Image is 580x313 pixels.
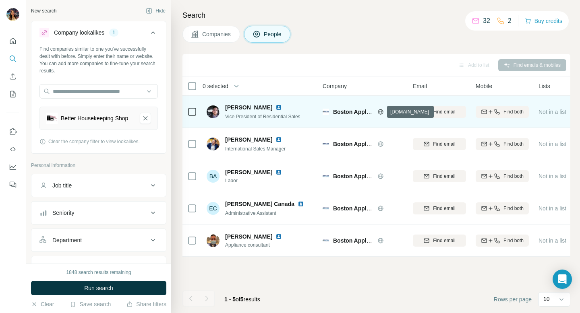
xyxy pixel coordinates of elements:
div: Job title [52,181,72,189]
p: 2 [508,16,512,26]
img: Avatar [207,138,220,150]
button: Buy credits [525,15,562,27]
button: Dashboard [6,160,19,174]
span: 1 - 5 [224,296,236,303]
span: Boston Appliance Company [333,109,408,115]
div: Find companies similar to one you've successfully dealt with before. Simply enter their name or w... [39,45,158,74]
button: Job title [31,176,166,195]
button: Find both [476,235,529,247]
button: Use Surfe on LinkedIn [6,124,19,139]
span: Boston Appliance Company [333,173,408,179]
span: Find email [433,173,455,180]
button: Find both [476,138,529,150]
span: 5 [240,296,244,303]
span: [PERSON_NAME] [225,233,272,241]
button: Feedback [6,177,19,192]
span: Find both [503,237,524,244]
img: Logo of Boston Appliance Company [323,173,329,179]
button: Find both [476,106,529,118]
button: Department [31,231,166,250]
div: Seniority [52,209,74,217]
span: Not in a list [539,173,566,179]
button: My lists [6,87,19,101]
span: Not in a list [539,237,566,244]
button: Seniority [31,203,166,222]
span: Not in a list [539,205,566,212]
img: Logo of Boston Appliance Company [323,141,329,147]
span: [PERSON_NAME] [225,169,272,175]
h4: Search [182,10,570,21]
span: Mobile [476,82,492,90]
div: EC [207,202,220,215]
button: Find email [413,202,466,214]
button: Personal location [31,258,166,277]
button: Hide [140,5,171,17]
img: Avatar [207,234,220,247]
button: Use Surfe API [6,142,19,156]
span: Lists [539,82,550,90]
span: Rows per page [494,295,532,303]
span: International Sales Manager [225,146,286,152]
span: Find both [503,173,524,180]
img: Logo of Boston Appliance Company [323,205,329,212]
span: Find both [503,140,524,148]
div: New search [31,7,56,14]
img: LinkedIn logo [275,233,282,240]
button: Clear [31,300,54,308]
div: Better Housekeeping Shop [61,114,128,122]
span: Appliance consultant [225,241,292,249]
span: Find both [503,108,524,115]
button: Enrich CSV [6,69,19,84]
span: Find email [433,108,455,115]
span: Boston Appliance Company [333,237,408,244]
button: Find email [413,106,466,118]
span: Find email [433,237,455,244]
span: People [264,30,282,38]
img: Logo of Boston Appliance Company [323,237,329,244]
div: 1 [109,29,118,36]
div: BA [207,170,220,183]
button: Run search [31,281,166,295]
button: Search [6,51,19,66]
span: [PERSON_NAME] [225,103,272,111]
button: Save search [70,300,111,308]
p: 10 [543,295,550,303]
button: Better Housekeeping Shop-remove-button [140,113,151,124]
span: Boston Appliance Company [333,141,408,147]
span: Companies [202,30,232,38]
span: Boston Appliance Company [333,205,408,212]
div: Company lookalikes [54,29,104,37]
span: [PERSON_NAME] [225,136,272,144]
span: Email [413,82,427,90]
span: Run search [84,284,113,292]
img: Avatar [207,105,220,118]
div: Open Intercom Messenger [553,270,572,289]
button: Quick start [6,34,19,48]
button: Share filters [126,300,166,308]
img: Better Housekeeping Shop-logo [46,113,58,124]
span: Find both [503,205,524,212]
span: Find email [433,205,455,212]
span: Clear the company filter to view lookalikes. [48,138,140,145]
img: LinkedIn logo [275,104,282,111]
img: LinkedIn logo [275,136,282,143]
img: Avatar [6,8,19,21]
button: Company lookalikes1 [31,23,166,45]
span: Labor [225,177,292,184]
img: LinkedIn logo [298,201,304,207]
span: [PERSON_NAME] Canada [225,200,294,208]
span: Vice President of Residential Sales [225,114,300,119]
button: Find email [413,235,466,247]
button: Find email [413,170,466,182]
button: Find email [413,138,466,150]
p: 32 [483,16,490,26]
span: Company [323,82,347,90]
div: Department [52,236,82,244]
span: Not in a list [539,141,566,147]
button: Find both [476,202,529,214]
img: Logo of Boston Appliance Company [323,109,329,115]
div: 1848 search results remaining [66,269,131,276]
span: Not in a list [539,109,566,115]
span: Administrative Assistant [225,210,276,216]
span: of [236,296,240,303]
